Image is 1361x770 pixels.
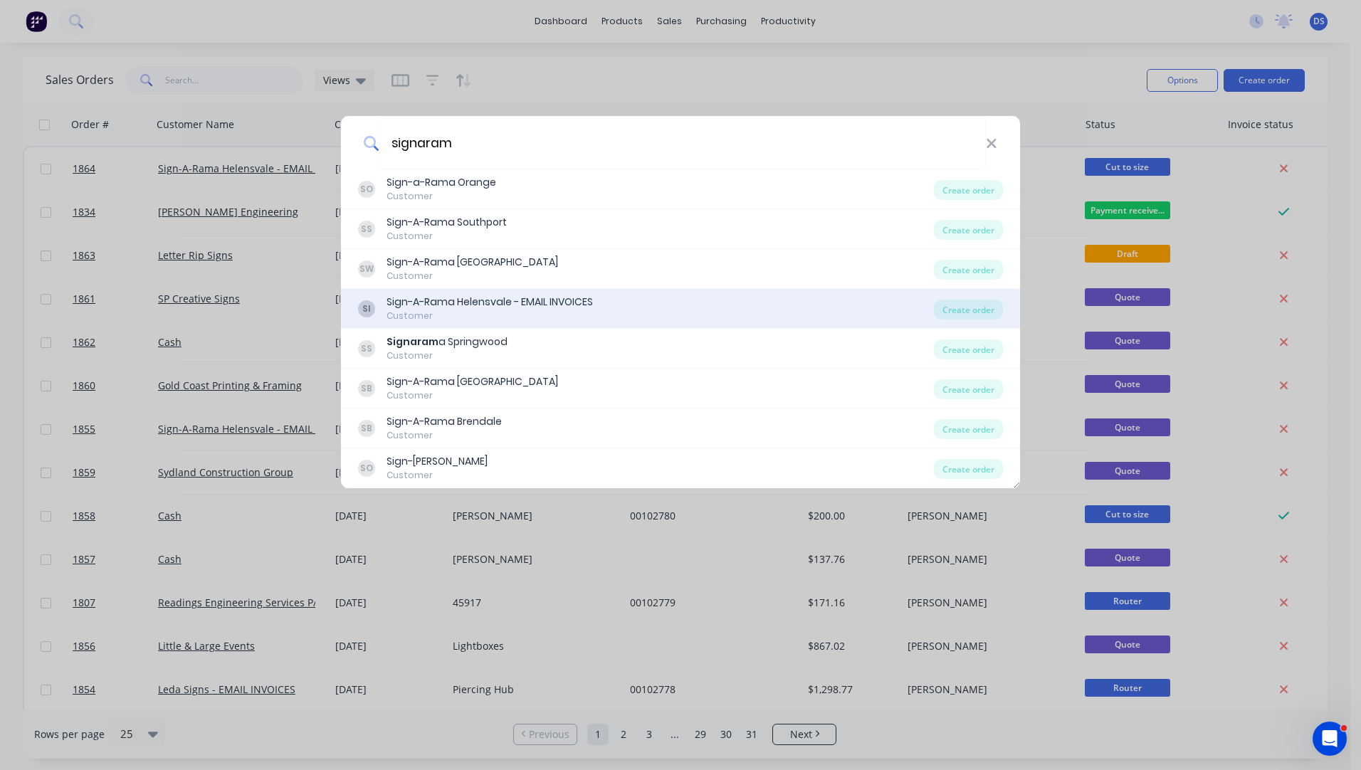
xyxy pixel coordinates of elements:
iframe: Intercom live chat [1313,722,1347,756]
div: SO [358,460,375,477]
div: SB [358,380,375,397]
div: Create order [934,419,1003,439]
div: Create order [934,180,1003,200]
div: a Springwood [387,334,508,349]
div: SO [358,181,375,198]
div: SW [358,260,375,278]
div: Sign-a-Rama Orange [387,175,496,190]
b: Signaram [387,334,438,349]
input: Enter a customer name to create a new order... [379,116,986,169]
div: Customer [387,469,488,482]
div: Customer [387,429,502,442]
div: SI [358,300,375,317]
div: Customer [387,349,508,362]
div: SS [358,340,375,357]
div: Customer [387,310,593,322]
div: Sign-A-Rama Brendale [387,414,502,429]
div: SS [358,221,375,238]
div: Create order [934,379,1003,399]
div: Create order [934,260,1003,280]
div: Customer [387,270,558,283]
div: Customer [387,190,496,203]
div: Create order [934,459,1003,479]
div: Create order [934,300,1003,320]
div: Sign-A-Rama [GEOGRAPHIC_DATA] [387,374,558,389]
div: Create order [934,339,1003,359]
div: Sign-A-Rama Helensvale - EMAIL INVOICES [387,295,593,310]
div: Customer [387,230,507,243]
div: SB [358,420,375,437]
div: Customer [387,389,558,402]
div: Sign-A-Rama Southport [387,215,507,230]
div: Sign-[PERSON_NAME] [387,454,488,469]
div: Sign-A-Rama [GEOGRAPHIC_DATA] [387,255,558,270]
div: Create order [934,220,1003,240]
